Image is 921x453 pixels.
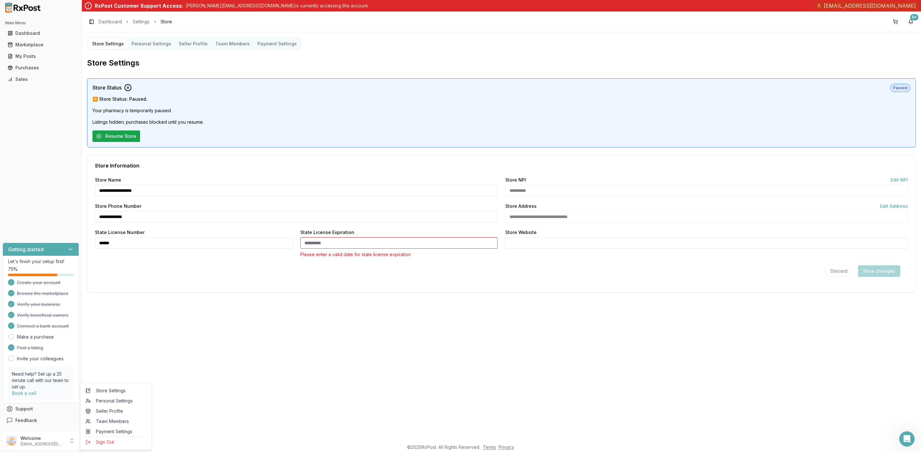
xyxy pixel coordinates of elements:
[8,42,74,48] div: Marketplace
[133,19,150,25] a: Settings
[17,334,54,340] a: Make a purchase
[17,323,69,329] span: Connect a bank account
[17,345,43,351] span: Post a listing
[12,371,70,390] p: Need help? Set up a 25 minute call with our team to set up.
[5,27,76,39] a: Dashboard
[254,39,301,49] button: Payment Settings
[86,418,146,425] span: Team Members
[83,416,149,426] a: Team Members
[824,2,916,10] span: [EMAIL_ADDRESS][DOMAIN_NAME]
[92,119,910,125] p: Listings hidden; purchases blocked until you resume.
[83,406,149,416] a: Seller Profile
[910,14,918,20] div: 9+
[92,96,910,102] p: ⏸️ Store Status: Paused.
[3,415,79,426] button: Feedback
[899,431,915,447] iframe: Intercom live chat
[92,107,910,114] p: Your pharmacy is temporarily paused.
[83,396,149,406] a: Personal Settings
[5,20,76,26] h2: Main Menu
[17,279,60,286] span: Create your account
[17,301,60,308] span: Verify your business
[3,74,79,84] button: Sales
[5,51,76,62] a: My Posts
[8,65,74,71] div: Purchases
[86,408,146,414] span: Seller Profile
[5,62,76,74] a: Purchases
[17,312,68,318] span: Verify beneficial owners
[6,436,17,446] img: User avatar
[87,58,916,68] h2: Store Settings
[5,74,76,85] a: Sales
[175,39,211,49] button: Seller Profile
[3,3,43,13] img: RxPost Logo
[505,178,526,182] label: Store NPI
[128,39,175,49] button: Personal Settings
[186,3,369,9] p: [PERSON_NAME][EMAIL_ADDRESS][DOMAIN_NAME] is currently accessing this account.
[5,39,76,51] a: Marketplace
[92,84,122,91] span: Store Status
[12,390,36,396] a: Book a call
[8,266,18,272] span: 75 %
[8,53,74,59] div: My Posts
[890,84,910,92] span: Paused
[88,39,128,49] button: Store Settings
[15,417,37,424] span: Feedback
[300,251,498,258] p: Please enter a valid date for state license expiration
[86,387,146,394] span: Store Settings
[95,178,121,182] label: Store Name
[505,230,537,235] label: Store Website
[3,403,79,415] button: Support
[83,437,149,447] button: Sign Out
[161,19,172,25] span: Store
[17,355,64,362] a: Invite your colleagues
[3,40,79,50] button: Marketplace
[95,163,908,168] div: Store Information
[83,426,149,437] a: Payment Settings
[300,230,354,235] label: State License Expiration
[211,39,254,49] button: Team Members
[3,51,79,61] button: My Posts
[483,444,496,450] a: Terms
[92,130,140,142] button: Resume Store
[95,230,145,235] label: State License Number
[906,17,916,27] button: 9+
[8,30,74,36] div: Dashboard
[95,2,183,10] div: RxPost Customer Support Access:
[86,398,146,404] span: Personal Settings
[86,428,146,435] span: Payment Settings
[20,435,65,441] p: Welcome
[499,444,514,450] a: Privacy
[17,290,68,297] span: Browse the marketplace
[505,204,537,208] label: Store Address
[98,19,122,25] a: Dashboard
[86,439,146,445] span: Sign Out
[20,441,65,447] p: [EMAIL_ADDRESS][DOMAIN_NAME]
[3,63,79,73] button: Purchases
[83,386,149,396] a: Store Settings
[8,76,74,82] div: Sales
[3,28,79,38] button: Dashboard
[8,246,44,253] h3: Getting started
[8,258,74,265] p: Let's finish your setup first!
[98,19,172,25] nav: breadcrumb
[95,204,141,208] label: Store Phone Number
